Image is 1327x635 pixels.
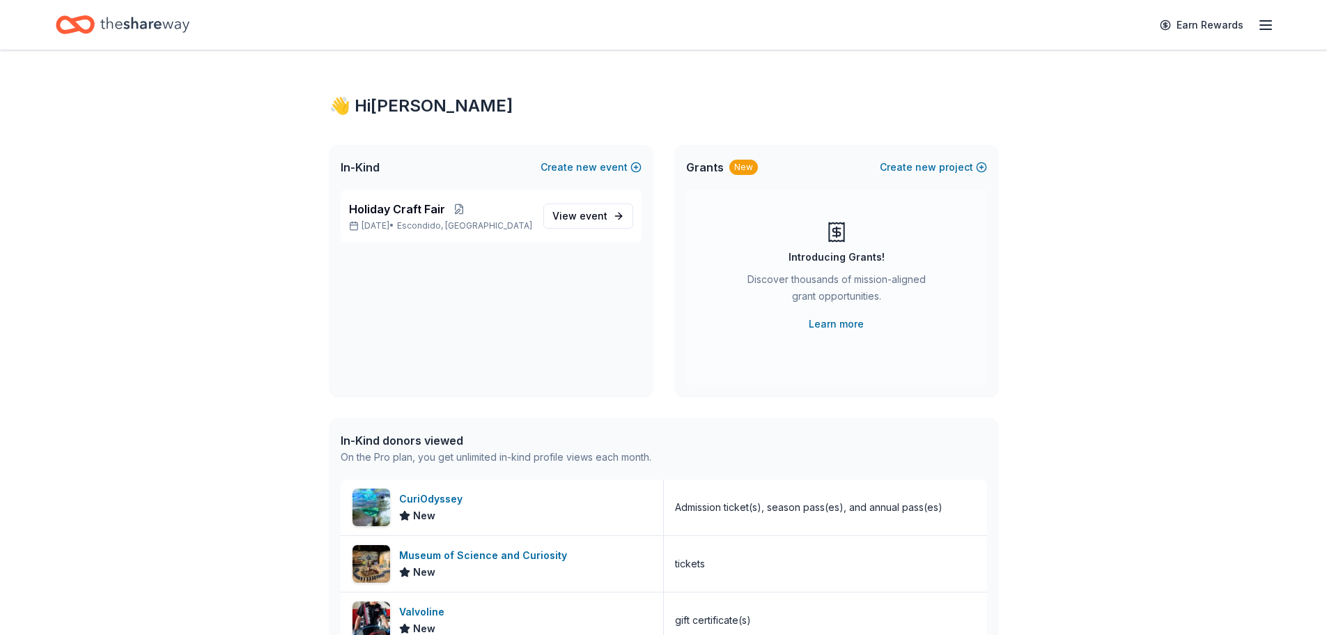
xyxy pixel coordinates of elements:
[56,8,189,41] a: Home
[789,249,885,266] div: Introducing Grants!
[349,201,445,217] span: Holiday Craft Fair
[349,220,532,231] p: [DATE] •
[397,220,532,231] span: Escondido, [GEOGRAPHIC_DATA]
[341,159,380,176] span: In-Kind
[915,159,936,176] span: new
[729,160,758,175] div: New
[742,271,931,310] div: Discover thousands of mission-aligned grant opportunities.
[552,208,607,224] span: View
[341,432,651,449] div: In-Kind donors viewed
[675,612,751,629] div: gift certificate(s)
[399,604,450,620] div: Valvoline
[413,564,435,581] span: New
[1151,13,1252,38] a: Earn Rewards
[580,210,607,222] span: event
[880,159,987,176] button: Createnewproject
[352,545,390,583] img: Image for Museum of Science and Curiosity
[809,316,864,332] a: Learn more
[413,507,435,524] span: New
[675,556,705,572] div: tickets
[543,204,633,229] a: View event
[686,159,724,176] span: Grants
[675,499,942,516] div: Admission ticket(s), season pass(es), and annual pass(es)
[329,95,998,117] div: 👋 Hi [PERSON_NAME]
[399,547,573,564] div: Museum of Science and Curiosity
[576,159,597,176] span: new
[399,491,468,507] div: CuriOdyssey
[541,159,642,176] button: Createnewevent
[352,489,390,526] img: Image for CuriOdyssey
[341,449,651,466] div: On the Pro plan, you get unlimited in-kind profile views each month.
